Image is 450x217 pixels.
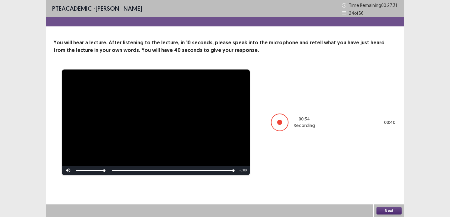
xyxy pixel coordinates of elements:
[349,2,398,8] p: Time Remaining 00 : 27 : 31
[62,70,250,175] div: Video Player
[294,122,315,129] p: Recording
[52,4,142,13] p: - [PERSON_NAME]
[52,4,92,12] span: PTE academic
[349,10,364,16] p: 24 of 36
[239,169,240,172] span: -
[76,170,104,171] div: Volume Level
[62,166,74,175] button: Mute
[299,116,310,122] p: 00 : 34
[241,169,247,172] span: 0:00
[384,119,395,126] p: 00 : 40
[376,207,402,214] button: Next
[53,39,397,54] p: You will hear a lecture. After listening to the lecture, in 10 seconds, please speak into the mic...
